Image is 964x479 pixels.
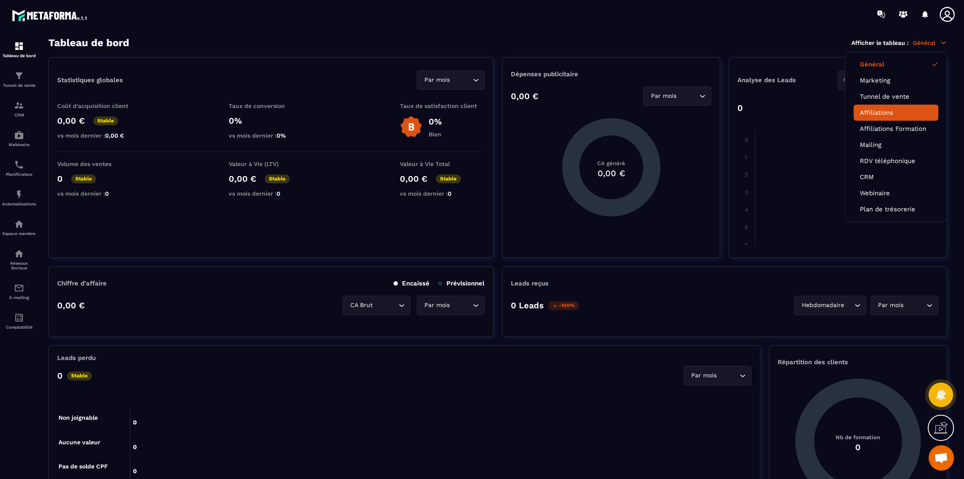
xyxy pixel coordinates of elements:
[689,371,718,380] span: Par mois
[448,190,452,197] span: 0
[436,174,461,183] p: Stable
[745,189,748,196] tspan: 3
[400,174,427,184] p: 0,00 €
[422,75,452,85] span: Par mois
[2,213,36,242] a: automationsautomationsEspace membre
[229,161,313,167] p: Valeur à Vie (LTV)
[745,136,748,143] tspan: 0
[737,103,743,113] p: 0
[452,301,471,310] input: Search for option
[778,358,938,366] p: Répartition des clients
[348,301,374,310] span: CA Brut
[417,70,485,90] div: Search for option
[511,280,548,287] p: Leads reçus
[57,174,63,184] p: 0
[851,39,909,46] p: Afficher le tableau :
[794,296,866,315] div: Search for option
[48,37,129,49] h3: Tableau de bord
[511,70,711,78] p: Dépenses publicitaire
[400,190,485,197] p: vs mois dernier :
[2,64,36,94] a: formationformationTunnel de vente
[343,296,410,315] div: Search for option
[417,296,485,315] div: Search for option
[93,116,118,125] p: Stable
[14,313,24,323] img: accountant
[374,301,396,310] input: Search for option
[838,70,938,90] div: Search for option
[14,283,24,293] img: email
[57,354,96,362] p: Leads perdu
[2,325,36,329] p: Comptabilité
[14,219,24,229] img: automations
[58,438,100,445] tspan: Aucune valeur
[229,116,313,126] p: 0%
[860,157,932,165] a: RDV téléphonique
[229,132,313,139] p: vs mois dernier :
[860,77,932,84] a: Marketing
[2,306,36,336] a: accountantaccountantComptabilité
[14,249,24,259] img: social-network
[229,190,313,197] p: vs mois dernier :
[846,301,852,310] input: Search for option
[429,131,442,138] p: Bien
[105,190,109,197] span: 0
[2,277,36,306] a: emailemailE-mailing
[57,116,85,126] p: 0,00 €
[2,261,36,270] p: Réseaux Sociaux
[2,83,36,88] p: Tunnel de vente
[2,183,36,213] a: automationsautomationsAutomatisations
[14,130,24,140] img: automations
[229,102,313,109] p: Taux de conversion
[745,171,748,178] tspan: 2
[57,371,63,381] p: 0
[511,91,538,101] p: 0,00 €
[843,75,924,85] input: Search for option
[643,86,711,106] div: Search for option
[71,174,96,183] p: Stable
[860,189,932,197] a: Webinaire
[745,154,747,161] tspan: 1
[14,189,24,199] img: automations
[57,300,85,310] p: 0,00 €
[57,161,142,167] p: Volume des ventes
[860,109,932,116] a: Affiliations
[229,174,256,184] p: 0,00 €
[438,280,485,287] p: Prévisionnel
[913,39,947,47] p: Général
[511,300,544,310] p: 0 Leads
[2,124,36,153] a: automationsautomationsWebinaire
[737,76,838,84] p: Analyse des Leads
[2,94,36,124] a: formationformationCRM
[800,301,846,310] span: Hebdomadaire
[265,174,290,183] p: Stable
[860,205,932,213] a: Plan de trésorerie
[876,301,905,310] span: Par mois
[452,75,471,85] input: Search for option
[745,224,748,230] tspan: 5
[57,132,142,139] p: vs mois dernier :
[14,71,24,81] img: formation
[2,142,36,147] p: Webinaire
[548,301,579,310] p: -100%
[14,100,24,111] img: formation
[105,132,124,139] span: 0,00 €
[14,41,24,51] img: formation
[57,190,142,197] p: vs mois dernier :
[2,295,36,300] p: E-mailing
[860,93,932,100] a: Tunnel de vente
[678,91,697,101] input: Search for option
[2,35,36,64] a: formationformationTableau de bord
[422,301,452,310] span: Par mois
[12,8,88,23] img: logo
[718,371,737,380] input: Search for option
[2,202,36,206] p: Automatisations
[277,132,286,139] span: 0%
[400,116,422,138] img: b-badge-o.b3b20ee6.svg
[860,125,932,133] a: Affiliations Formation
[400,161,485,167] p: Valeur à Vie Total
[2,231,36,236] p: Espace membre
[400,102,485,109] p: Taux de satisfaction client
[905,301,924,310] input: Search for option
[860,173,932,181] a: CRM
[57,76,123,84] p: Statistiques globales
